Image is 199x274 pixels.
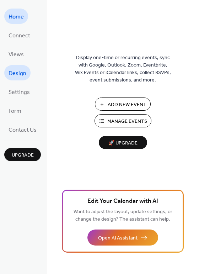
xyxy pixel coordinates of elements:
a: Connect [4,27,34,43]
span: Want to adjust the layout, update settings, or change the design? The assistant can help. [74,207,172,224]
a: Settings [4,84,34,99]
span: Home [9,11,24,22]
a: Design [4,65,31,80]
span: Form [9,106,21,117]
a: Form [4,103,26,118]
button: Upgrade [4,148,41,161]
span: Connect [9,30,30,41]
span: Views [9,49,24,60]
span: Manage Events [107,118,147,125]
button: Add New Event [95,98,151,111]
span: Contact Us [9,125,37,136]
span: Design [9,68,26,79]
span: 🚀 Upgrade [103,138,143,148]
span: Display one-time or recurring events, sync with Google, Outlook, Zoom, Eventbrite, Wix Events or ... [75,54,171,84]
span: Open AI Assistant [98,235,138,242]
button: Open AI Assistant [87,230,158,246]
a: Views [4,46,28,62]
span: Add New Event [108,101,146,109]
span: Edit Your Calendar with AI [87,196,158,206]
span: Upgrade [12,152,34,159]
button: Manage Events [95,114,151,127]
span: Settings [9,87,30,98]
button: 🚀 Upgrade [99,136,147,149]
a: Home [4,9,28,24]
a: Contact Us [4,122,41,137]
